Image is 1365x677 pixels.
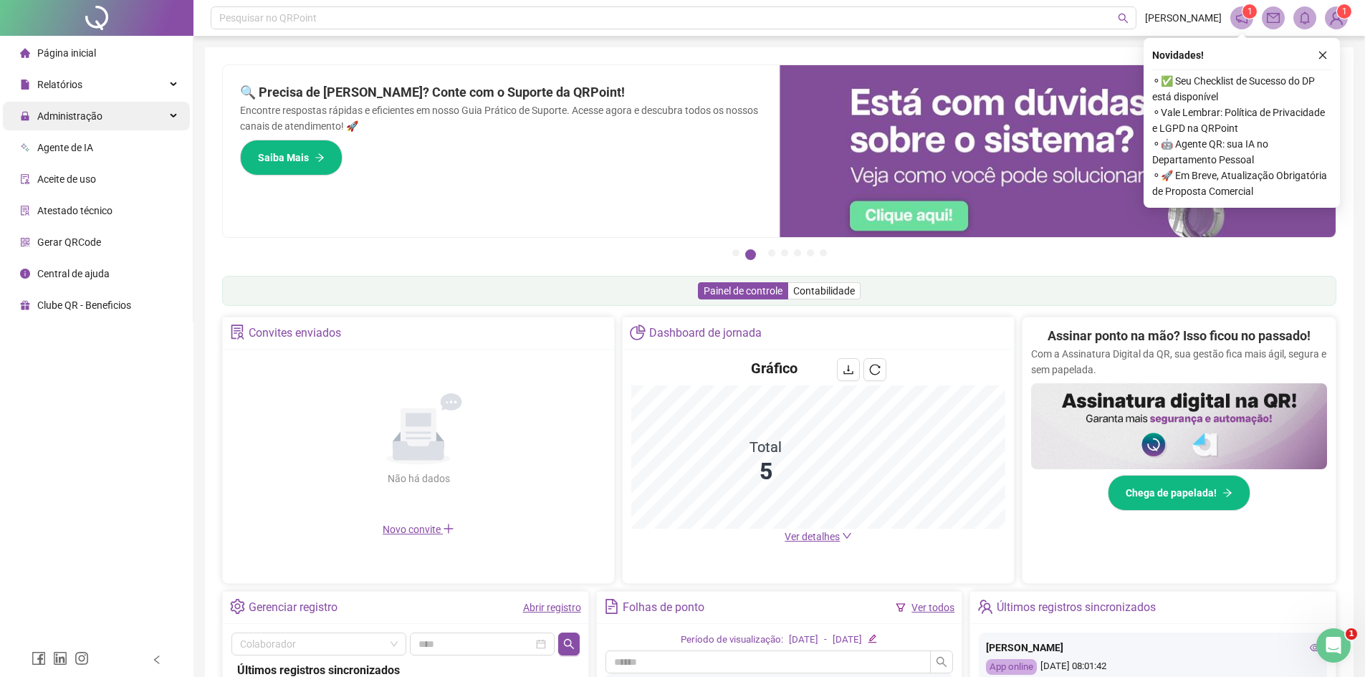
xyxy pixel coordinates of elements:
[37,142,93,153] span: Agente de IA
[1118,13,1129,24] span: search
[868,634,877,643] span: edit
[704,285,782,297] span: Painel de controle
[1108,475,1250,511] button: Chega de papelada!
[1316,628,1351,663] iframe: Intercom live chat
[240,102,762,134] p: Encontre respostas rápidas e eficientes em nosso Guia Prático de Suporte. Acesse agora e descubra...
[353,471,484,486] div: Não há dados
[20,80,30,90] span: file
[20,174,30,184] span: audit
[1326,7,1347,29] img: 76248
[780,65,1336,237] img: banner%2F0cf4e1f0-cb71-40ef-aa93-44bd3d4ee559.png
[936,656,947,668] span: search
[785,531,852,542] a: Ver detalhes down
[37,173,96,185] span: Aceite de uso
[1337,4,1351,19] sup: Atualize o seu contato no menu Meus Dados
[745,249,756,260] button: 2
[37,79,82,90] span: Relatórios
[523,602,581,613] a: Abrir registro
[315,153,325,163] span: arrow-right
[732,249,739,256] button: 1
[240,140,343,176] button: Saiba Mais
[789,633,818,648] div: [DATE]
[1346,628,1357,640] span: 1
[869,364,881,375] span: reload
[1310,643,1320,653] span: eye
[986,640,1320,656] div: [PERSON_NAME]
[20,206,30,216] span: solution
[1342,6,1347,16] span: 1
[20,237,30,247] span: qrcode
[37,205,112,216] span: Atestado técnico
[32,651,46,666] span: facebook
[249,321,341,345] div: Convites enviados
[20,300,30,310] span: gift
[681,633,783,648] div: Período de visualização:
[258,150,309,165] span: Saiba Mais
[842,531,852,541] span: down
[1222,488,1232,498] span: arrow-right
[1048,326,1311,346] h2: Assinar ponto na mão? Isso ficou no passado!
[1152,47,1204,63] span: Novidades !
[781,249,788,256] button: 4
[986,659,1320,676] div: [DATE] 08:01:42
[53,651,67,666] span: linkedin
[20,48,30,58] span: home
[1152,136,1331,168] span: ⚬ 🤖 Agente QR: sua IA no Departamento Pessoal
[824,633,827,648] div: -
[623,595,704,620] div: Folhas de ponto
[20,111,30,121] span: lock
[1247,6,1253,16] span: 1
[1145,10,1222,26] span: [PERSON_NAME]
[37,47,96,59] span: Página inicial
[1031,383,1327,469] img: banner%2F02c71560-61a6-44d4-94b9-c8ab97240462.png
[1235,11,1248,24] span: notification
[977,599,992,614] span: team
[1267,11,1280,24] span: mail
[896,602,906,613] span: filter
[37,110,102,122] span: Administração
[37,236,101,248] span: Gerar QRCode
[785,531,840,542] span: Ver detalhes
[1152,73,1331,105] span: ⚬ ✅ Seu Checklist de Sucesso do DP está disponível
[1152,168,1331,199] span: ⚬ 🚀 Em Breve, Atualização Obrigatória de Proposta Comercial
[230,599,245,614] span: setting
[911,602,954,613] a: Ver todos
[240,82,762,102] h2: 🔍 Precisa de [PERSON_NAME]? Conte com o Suporte da QRPoint!
[794,249,801,256] button: 5
[793,285,855,297] span: Contabilidade
[1242,4,1257,19] sup: 1
[1126,485,1217,501] span: Chega de papelada!
[604,599,619,614] span: file-text
[37,268,110,279] span: Central de ajuda
[751,358,798,378] h4: Gráfico
[630,325,645,340] span: pie-chart
[833,633,862,648] div: [DATE]
[820,249,827,256] button: 7
[1152,105,1331,136] span: ⚬ Vale Lembrar: Política de Privacidade e LGPD na QRPoint
[997,595,1156,620] div: Últimos registros sincronizados
[1031,346,1327,378] p: Com a Assinatura Digital da QR, sua gestão fica mais ágil, segura e sem papelada.
[20,269,30,279] span: info-circle
[843,364,854,375] span: download
[37,299,131,311] span: Clube QR - Beneficios
[807,249,814,256] button: 6
[443,523,454,534] span: plus
[768,249,775,256] button: 3
[152,655,162,665] span: left
[649,321,762,345] div: Dashboard de jornada
[1318,50,1328,60] span: close
[986,659,1037,676] div: App online
[249,595,337,620] div: Gerenciar registro
[1298,11,1311,24] span: bell
[383,524,454,535] span: Novo convite
[75,651,89,666] span: instagram
[230,325,245,340] span: solution
[563,638,575,650] span: search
